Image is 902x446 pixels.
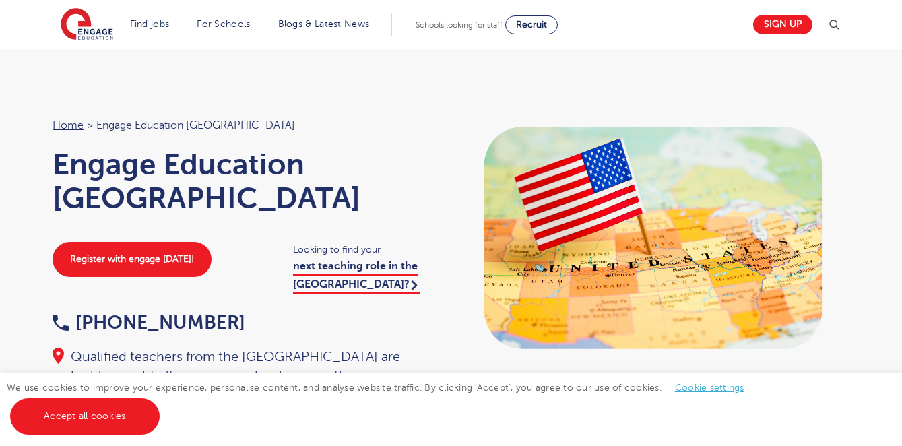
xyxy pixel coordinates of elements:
[53,148,438,215] h1: Engage Education [GEOGRAPHIC_DATA]
[416,20,503,30] span: Schools looking for staff
[53,242,212,277] a: Register with engage [DATE]!
[10,398,160,435] a: Accept all cookies
[675,383,744,393] a: Cookie settings
[7,383,758,421] span: We use cookies to improve your experience, personalise content, and analyse website traffic. By c...
[293,242,438,257] span: Looking to find your
[505,15,558,34] a: Recruit
[130,19,170,29] a: Find jobs
[53,119,84,131] a: Home
[53,348,438,423] div: Qualified teachers from the [GEOGRAPHIC_DATA] are highly sought after in many schools across the ...
[61,8,113,42] img: Engage Education
[278,19,370,29] a: Blogs & Latest News
[53,312,245,333] a: [PHONE_NUMBER]
[197,19,250,29] a: For Schools
[516,20,547,30] span: Recruit
[87,119,93,131] span: >
[53,117,438,134] nav: breadcrumb
[96,117,295,134] span: Engage Education [GEOGRAPHIC_DATA]
[753,15,812,34] a: Sign up
[293,260,420,294] a: next teaching role in the [GEOGRAPHIC_DATA]?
